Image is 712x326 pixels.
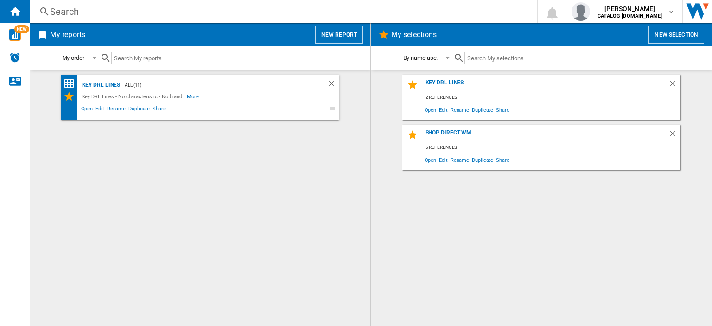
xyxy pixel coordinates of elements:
span: Edit [438,153,449,166]
span: [PERSON_NAME] [598,4,662,13]
div: Key DRL Lines - No characteristic - No brand [80,91,187,102]
img: profile.jpg [572,2,590,21]
span: Share [495,153,511,166]
div: - ALL (11) [120,79,308,91]
div: Price Matrix [64,78,80,89]
div: Search [50,5,513,18]
div: Delete [668,79,680,92]
span: Open [423,153,438,166]
div: By name asc. [403,54,438,61]
div: 2 references [423,92,680,103]
span: Edit [94,104,106,115]
div: Delete [668,129,680,142]
span: Duplicate [127,104,151,115]
span: Share [151,104,167,115]
button: New selection [648,26,704,44]
span: Rename [449,153,470,166]
span: NEW [14,25,29,33]
img: alerts-logo.svg [9,52,20,63]
div: 5 references [423,142,680,153]
input: Search My selections [464,52,680,64]
div: Key DRL Lines [80,79,121,91]
span: Edit [438,103,449,116]
input: Search My reports [111,52,339,64]
div: Delete [327,79,339,91]
div: My Selections [64,91,80,102]
span: Rename [106,104,127,115]
span: Rename [449,103,470,116]
button: New report [315,26,363,44]
h2: My reports [48,26,87,44]
span: Open [80,104,95,115]
h2: My selections [389,26,439,44]
b: CATALOG [DOMAIN_NAME] [598,13,662,19]
span: Duplicate [470,103,495,116]
span: More [187,91,200,102]
span: Share [495,103,511,116]
img: wise-card.svg [9,29,21,41]
div: Key DRL Lines [423,79,668,92]
div: My order [62,54,84,61]
span: Duplicate [470,153,495,166]
div: Shop Direct WM [423,129,668,142]
span: Open [423,103,438,116]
